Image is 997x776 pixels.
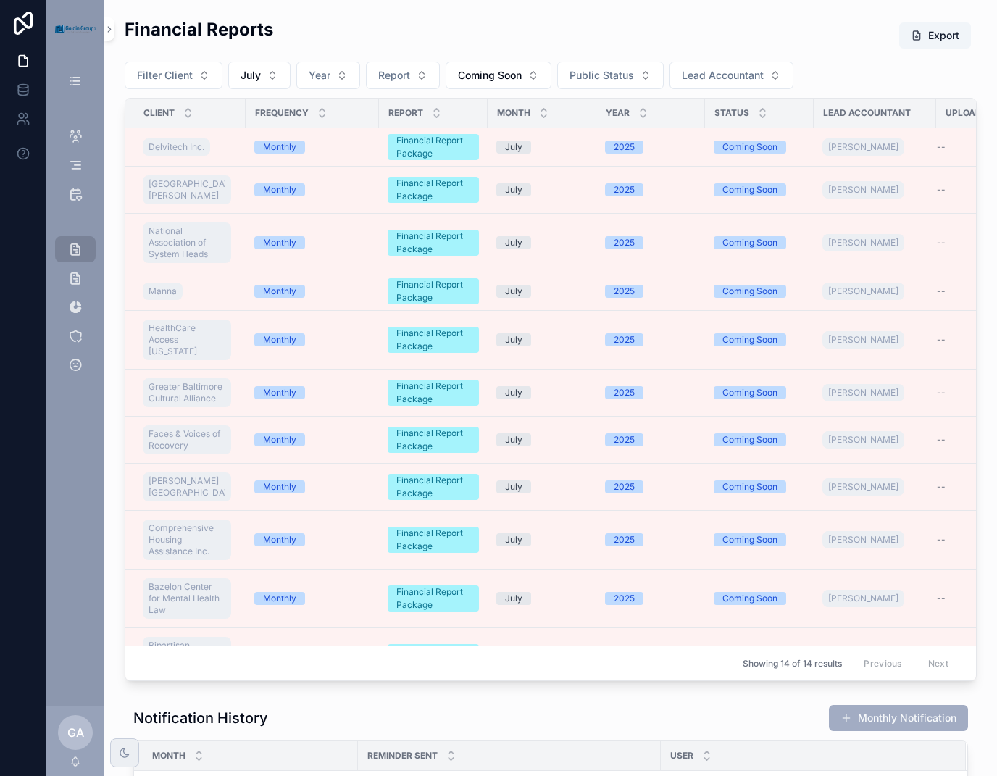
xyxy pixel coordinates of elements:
[614,285,635,298] div: 2025
[388,278,479,304] a: Financial Report Package
[143,375,237,410] a: Greater Baltimore Cultural Alliance
[125,17,273,41] h2: Financial Reports
[722,285,777,298] div: Coming Soon
[822,328,927,351] a: [PERSON_NAME]
[605,141,696,154] a: 2025
[496,141,588,154] a: July
[606,107,630,119] span: Year
[822,231,927,254] a: [PERSON_NAME]
[152,750,185,762] span: Month
[722,333,777,346] div: Coming Soon
[396,327,470,353] div: Financial Report Package
[496,183,588,196] a: July
[722,433,777,446] div: Coming Soon
[396,230,470,256] div: Financial Report Package
[149,322,225,357] span: HealthCare Access [US_STATE]
[828,285,898,297] span: [PERSON_NAME]
[143,317,237,363] a: HealthCare Access [US_STATE]
[143,472,231,501] a: [PERSON_NAME][GEOGRAPHIC_DATA]
[937,481,946,493] span: --
[133,708,268,728] h1: Notification History
[937,184,946,196] span: --
[388,177,479,203] a: Financial Report Package
[669,62,793,89] button: Select Button
[822,283,904,300] a: [PERSON_NAME]
[937,434,946,446] span: --
[822,135,927,159] a: [PERSON_NAME]
[388,134,479,160] a: Financial Report Package
[828,184,898,196] span: [PERSON_NAME]
[254,141,370,154] a: Monthly
[149,640,225,675] span: Bipartisan Commission on Biodefense
[670,750,693,762] span: User
[937,141,946,153] span: --
[366,62,440,89] button: Select Button
[458,68,522,83] span: Coming Soon
[263,592,296,605] div: Monthly
[254,533,370,546] a: Monthly
[505,141,522,154] div: July
[143,175,231,204] a: [GEOGRAPHIC_DATA][PERSON_NAME]
[143,520,231,560] a: Comprehensive Housing Assistance Inc.
[296,62,360,89] button: Select Button
[937,534,946,546] span: --
[143,172,237,207] a: [GEOGRAPHIC_DATA][PERSON_NAME]
[829,705,968,731] a: Monthly Notification
[682,68,764,83] span: Lead Accountant
[143,107,175,119] span: Client
[822,475,927,498] a: [PERSON_NAME]
[505,480,522,493] div: July
[137,68,193,83] span: Filter Client
[714,107,749,119] span: Status
[714,533,805,546] a: Coming Soon
[143,634,237,680] a: Bipartisan Commission on Biodefense
[143,378,231,407] a: Greater Baltimore Cultural Alliance
[263,236,296,249] div: Monthly
[505,236,522,249] div: July
[396,644,470,670] div: Financial Report Package
[714,141,805,154] a: Coming Soon
[149,285,177,297] span: Manna
[254,592,370,605] a: Monthly
[937,387,946,399] span: --
[714,433,805,446] a: Coming Soon
[149,141,204,153] span: Delvitech Inc.
[714,333,805,346] a: Coming Soon
[143,470,237,504] a: [PERSON_NAME][GEOGRAPHIC_DATA]
[614,480,635,493] div: 2025
[937,237,946,249] span: --
[388,527,479,553] a: Financial Report Package
[496,533,588,546] a: July
[143,425,231,454] a: Faces & Voices of Recovery
[143,517,237,563] a: Comprehensive Housing Assistance Inc.
[143,280,237,303] a: Manna
[714,592,805,605] a: Coming Soon
[722,183,777,196] div: Coming Soon
[722,386,777,399] div: Coming Soon
[822,478,904,496] a: [PERSON_NAME]
[143,222,231,263] a: National Association of System Heads
[388,107,423,119] span: Report
[614,386,635,399] div: 2025
[125,62,222,89] button: Select Button
[263,183,296,196] div: Monthly
[149,581,225,616] span: Bazelon Center for Mental Health Law
[722,592,777,605] div: Coming Soon
[714,183,805,196] a: Coming Soon
[254,480,370,493] a: Monthly
[605,183,696,196] a: 2025
[396,585,470,612] div: Financial Report Package
[396,474,470,500] div: Financial Report Package
[557,62,664,89] button: Select Button
[614,183,635,196] div: 2025
[143,320,231,360] a: HealthCare Access [US_STATE]
[496,236,588,249] a: July
[497,107,530,119] span: Month
[822,280,927,303] a: [PERSON_NAME]
[67,724,84,741] span: GA
[828,593,898,604] span: [PERSON_NAME]
[822,528,927,551] a: [PERSON_NAME]
[505,285,522,298] div: July
[823,107,911,119] span: Lead Accountant
[822,331,904,349] a: [PERSON_NAME]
